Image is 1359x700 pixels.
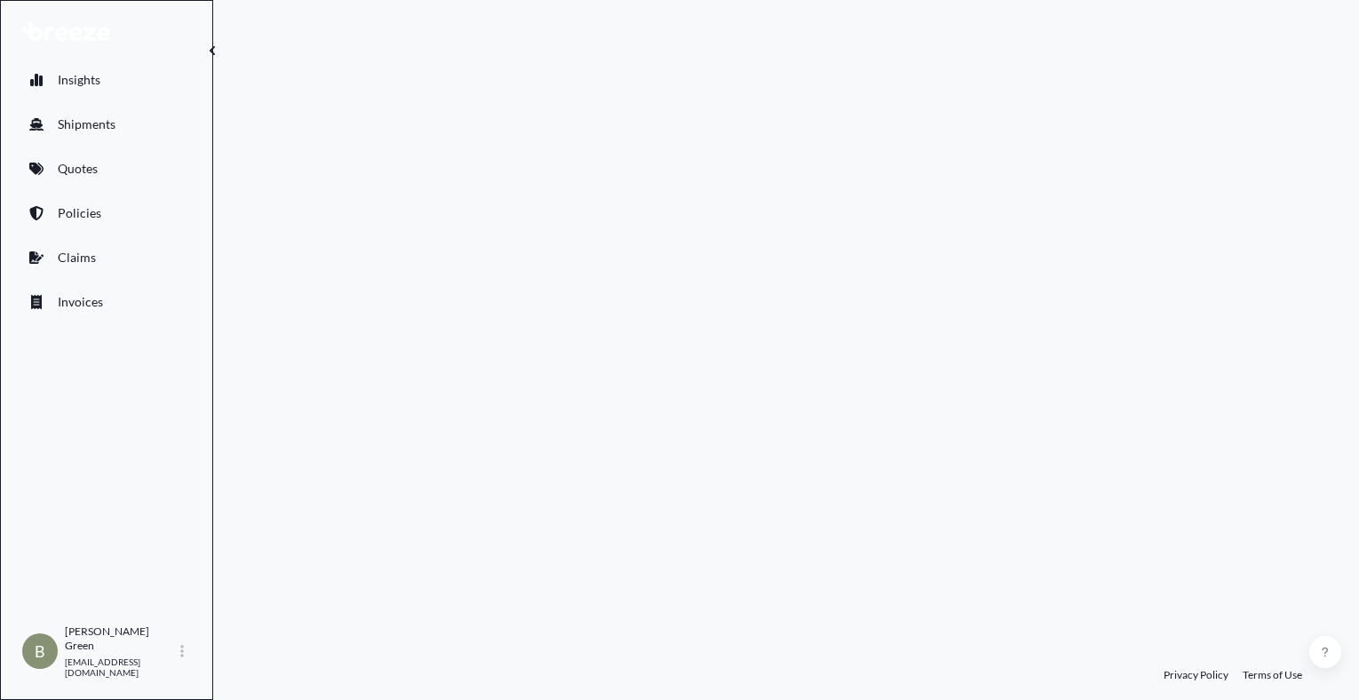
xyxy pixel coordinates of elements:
[35,642,45,660] span: B
[58,293,103,311] p: Invoices
[15,151,198,187] a: Quotes
[58,204,101,222] p: Policies
[15,195,198,231] a: Policies
[15,240,198,275] a: Claims
[58,71,100,89] p: Insights
[65,656,177,678] p: [EMAIL_ADDRESS][DOMAIN_NAME]
[15,284,198,320] a: Invoices
[15,107,198,142] a: Shipments
[15,62,198,98] a: Insights
[1243,668,1302,682] a: Terms of Use
[58,249,96,266] p: Claims
[65,624,177,653] p: [PERSON_NAME] Green
[1164,668,1228,682] a: Privacy Policy
[58,160,98,178] p: Quotes
[58,115,115,133] p: Shipments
